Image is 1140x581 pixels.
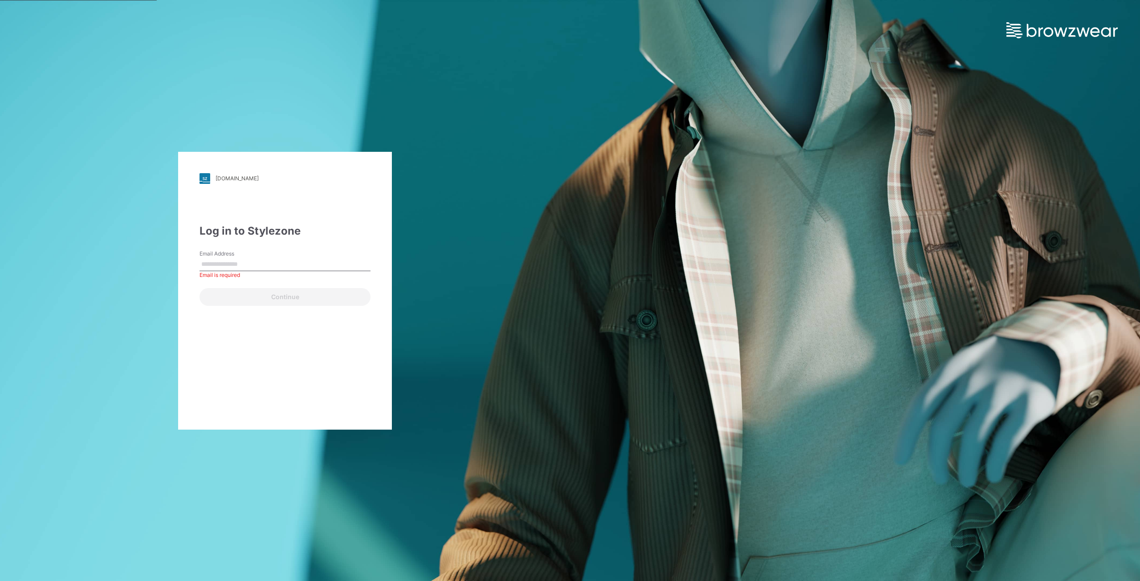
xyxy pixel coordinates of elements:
[199,271,370,279] div: Email is required
[199,250,262,258] label: Email Address
[199,173,370,184] a: [DOMAIN_NAME]
[199,173,210,184] img: stylezone-logo.562084cfcfab977791bfbf7441f1a819.svg
[199,223,370,239] div: Log in to Stylezone
[216,175,259,182] div: [DOMAIN_NAME]
[1006,22,1118,38] img: browzwear-logo.e42bd6dac1945053ebaf764b6aa21510.svg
